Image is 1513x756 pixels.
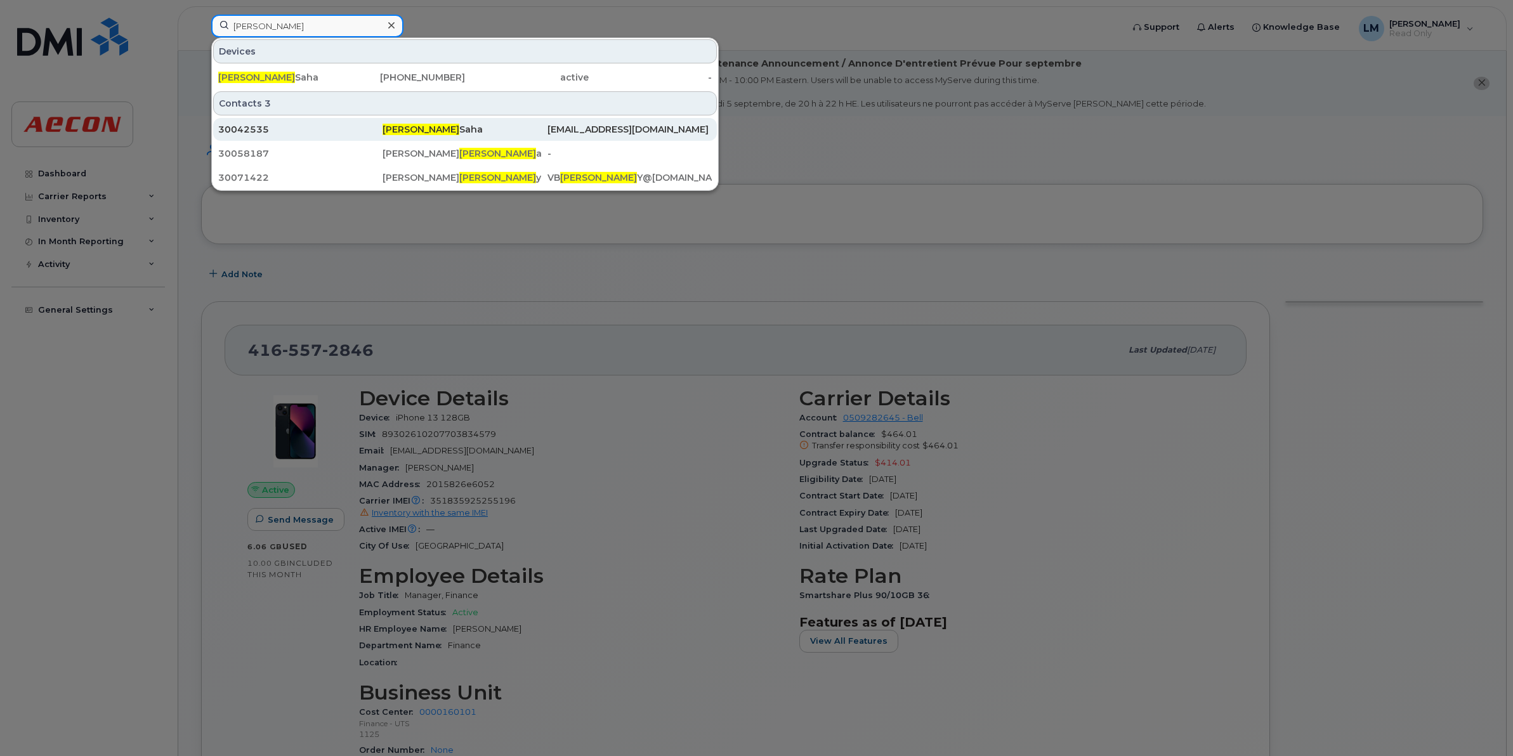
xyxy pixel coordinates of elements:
[547,171,712,184] div: VB Y@[DOMAIN_NAME]
[213,142,717,165] a: 30058187[PERSON_NAME][PERSON_NAME]a-
[383,124,459,135] span: [PERSON_NAME]
[465,71,589,84] div: active
[547,123,712,136] div: [EMAIL_ADDRESS][DOMAIN_NAME]
[213,66,717,89] a: [PERSON_NAME]Saha[PHONE_NUMBER]active-
[218,71,342,84] div: Saha
[218,123,383,136] div: 30042535
[213,91,717,115] div: Contacts
[218,72,295,83] span: [PERSON_NAME]
[265,97,271,110] span: 3
[213,166,717,189] a: 30071422[PERSON_NAME][PERSON_NAME]yVB[PERSON_NAME]Y@[DOMAIN_NAME]
[218,147,383,160] div: 30058187
[383,171,547,184] div: [PERSON_NAME] y
[589,71,712,84] div: -
[459,148,536,159] span: [PERSON_NAME]
[218,171,383,184] div: 30071422
[213,39,717,63] div: Devices
[383,147,547,160] div: [PERSON_NAME] a
[342,71,466,84] div: [PHONE_NUMBER]
[213,118,717,141] a: 30042535[PERSON_NAME]Saha[EMAIL_ADDRESS][DOMAIN_NAME]
[547,147,712,160] div: -
[560,172,637,183] span: [PERSON_NAME]
[459,172,536,183] span: [PERSON_NAME]
[383,123,547,136] div: Saha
